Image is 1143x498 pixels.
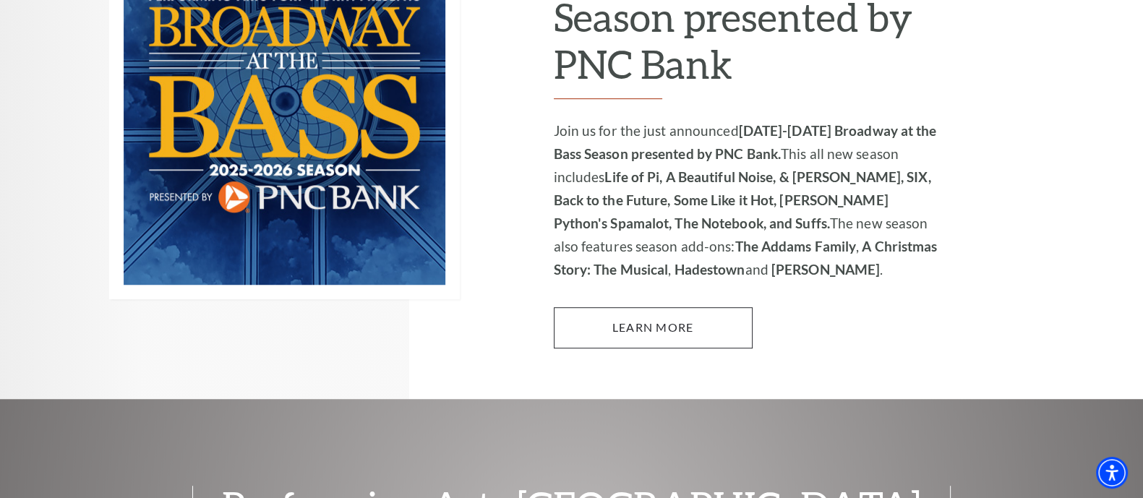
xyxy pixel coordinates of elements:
[554,168,931,231] strong: Life of Pi, A Beautiful Noise, & [PERSON_NAME], SIX, Back to the Future, Some Like it Hot, [PERSO...
[554,238,938,278] strong: A Christmas Story: The Musical
[554,119,941,281] p: Join us for the just announced This all new season includes The new season also features season a...
[675,261,745,278] strong: Hadestown
[735,238,856,254] strong: The Addams Family
[554,307,753,348] a: Learn More 2025-2026 Broadway at the Bass Season presented by PNC Bank
[771,261,880,278] strong: [PERSON_NAME]
[1096,457,1128,489] div: Accessibility Menu
[554,122,937,162] strong: [DATE]-[DATE] Broadway at the Bass Season presented by PNC Bank.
